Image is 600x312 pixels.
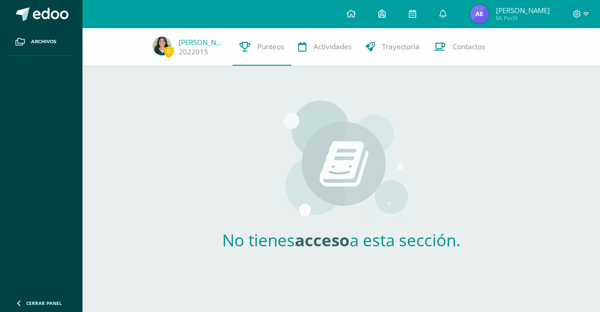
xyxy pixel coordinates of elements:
a: Actividades [291,28,359,66]
strong: acceso [295,229,350,251]
img: 9a37c695c1ff5edf21ed6734def1ee2d.png [470,5,489,23]
a: Contactos [427,28,492,66]
span: 0 [164,46,174,57]
span: [PERSON_NAME] [496,6,550,15]
span: Contactos [452,42,485,52]
a: Punteos [232,28,291,66]
span: Mi Perfil [496,14,550,22]
img: c3058612801f13d41f0dfe028c418b65.png [153,37,172,55]
span: Actividades [314,42,352,52]
h2: No tienes a esta sección. [203,229,480,251]
a: 2022015 [179,47,208,57]
span: Punteos [257,42,284,52]
a: Archivos [7,28,75,56]
span: Archivos [31,38,56,46]
span: Cerrar panel [26,300,62,306]
span: Trayectoria [382,42,420,52]
img: courses_medium.png [275,99,408,221]
a: Trayectoria [359,28,427,66]
a: [PERSON_NAME] [179,38,225,47]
